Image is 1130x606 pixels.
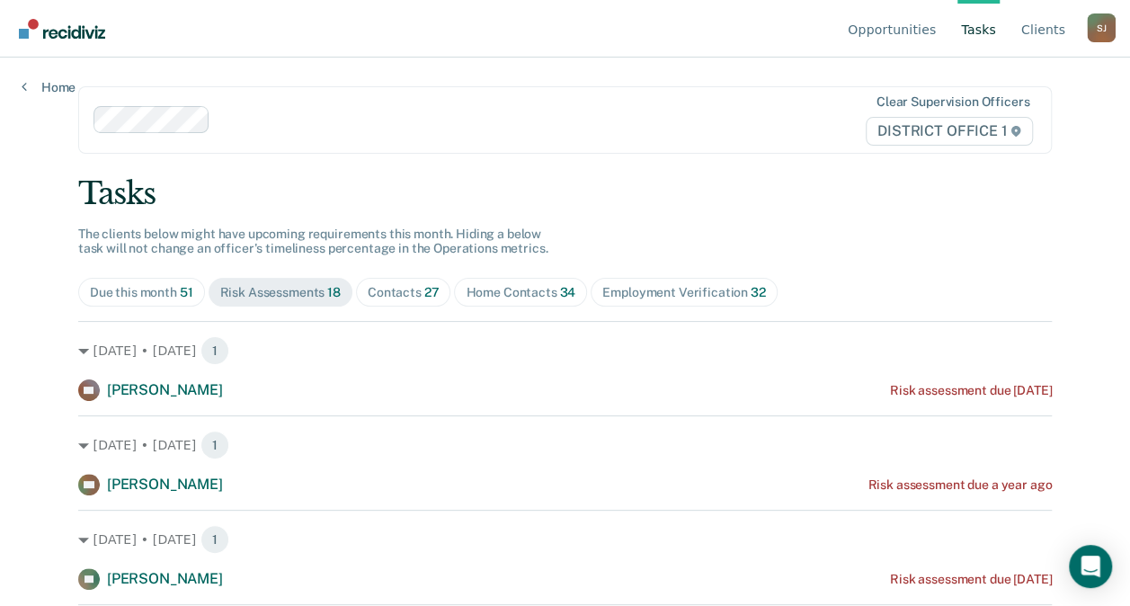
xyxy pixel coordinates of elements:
span: DISTRICT OFFICE 1 [866,117,1033,146]
div: Risk Assessments [220,285,341,300]
div: [DATE] • [DATE] 1 [78,525,1052,554]
span: [PERSON_NAME] [107,570,223,587]
span: [PERSON_NAME] [107,476,223,493]
div: Risk assessment due [DATE] [890,383,1052,398]
span: 27 [424,285,440,299]
img: Recidiviz [19,19,105,39]
div: Risk assessment due a year ago [868,477,1052,493]
div: [DATE] • [DATE] 1 [78,336,1052,365]
div: Employment Verification [602,285,765,300]
span: 18 [327,285,341,299]
span: 34 [559,285,575,299]
div: Tasks [78,175,1052,212]
span: 1 [200,431,229,459]
a: Home [22,79,76,95]
div: Due this month [90,285,193,300]
span: 1 [200,336,229,365]
div: Risk assessment due [DATE] [890,572,1052,587]
div: Clear supervision officers [876,94,1029,110]
div: S J [1087,13,1116,42]
span: 32 [751,285,766,299]
span: [PERSON_NAME] [107,381,223,398]
div: [DATE] • [DATE] 1 [78,431,1052,459]
button: Profile dropdown button [1087,13,1116,42]
span: 51 [180,285,193,299]
span: The clients below might have upcoming requirements this month. Hiding a below task will not chang... [78,227,548,256]
div: Contacts [368,285,440,300]
div: Open Intercom Messenger [1069,545,1112,588]
span: 1 [200,525,229,554]
div: Home Contacts [466,285,575,300]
